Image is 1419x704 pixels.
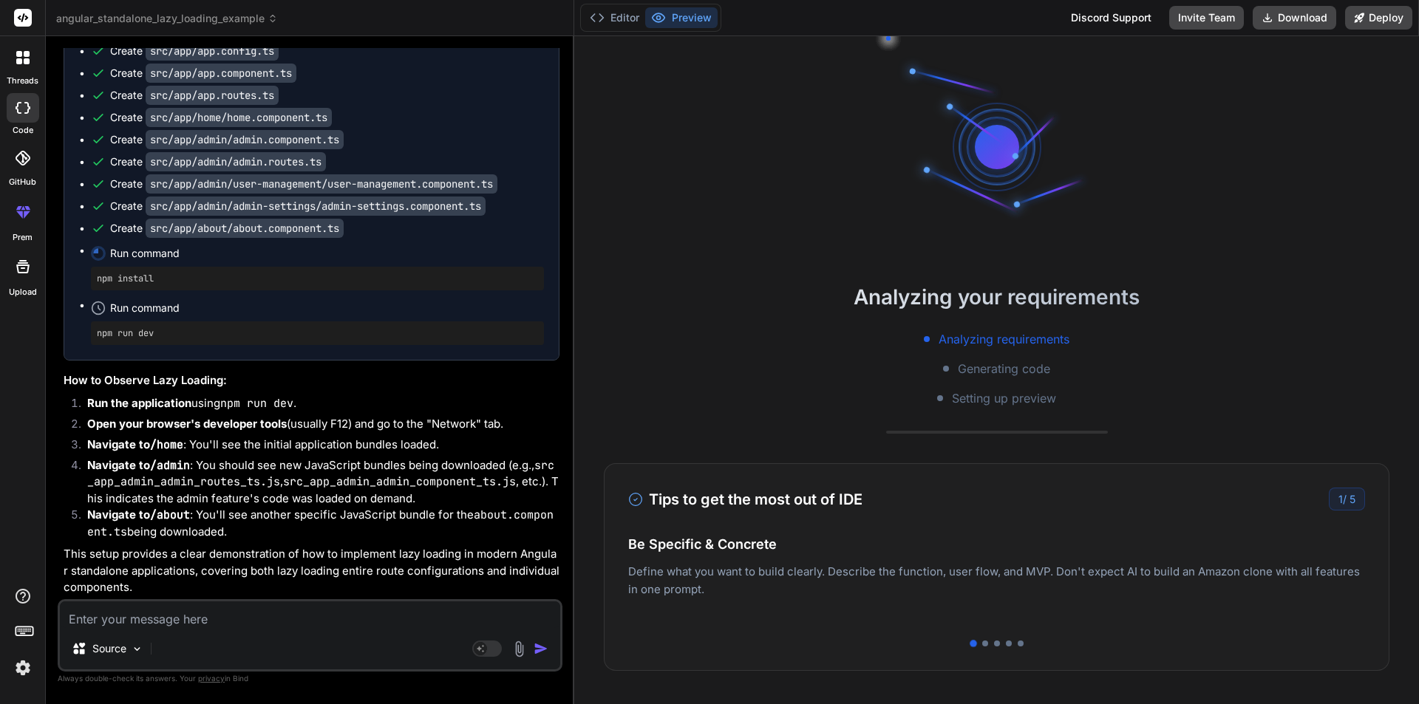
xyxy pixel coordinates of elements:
[92,641,126,656] p: Source
[511,640,528,657] img: attachment
[56,11,278,26] span: angular_standalone_lazy_loading_example
[628,534,1365,554] h4: Be Specific & Concrete
[87,458,190,472] strong: Navigate to
[13,231,33,244] label: prem
[97,327,538,339] pre: npm run dev
[1169,6,1244,30] button: Invite Team
[534,641,548,656] img: icon
[87,458,554,490] code: src_app_admin_admin_routes_ts.js
[150,508,190,522] code: /about
[87,417,287,431] strong: Open your browser's developer tools
[75,395,559,416] li: using .
[958,360,1050,377] span: Generating code
[87,508,554,539] code: about.component.ts
[146,64,296,83] code: src/app/app.component.ts
[75,416,559,437] li: (usually F12) and go to the "Network" tab.
[75,457,559,508] li: : You should see new JavaScript bundles being downloaded (e.g., , , etc.). This indicates the adm...
[574,281,1419,312] h2: Analyzing your requirements
[146,219,344,238] code: src/app/about/about.component.ts
[146,152,326,171] code: src/app/admin/admin.routes.ts
[7,75,38,87] label: threads
[10,655,35,680] img: settings
[9,176,36,188] label: GitHub
[146,196,486,216] code: src/app/admin/admin-settings/admin-settings.component.ts
[75,437,559,457] li: : You'll see the initial application bundles loaded.
[146,86,279,105] code: src/app/app.routes.ts
[75,507,559,540] li: : You'll see another specific JavaScript bundle for the being downloaded.
[110,221,344,236] div: Create
[146,130,344,149] code: src/app/admin/admin.component.ts
[110,246,544,261] span: Run command
[131,643,143,655] img: Pick Models
[628,488,862,510] h3: Tips to get the most out of IDE
[584,7,645,28] button: Editor
[1329,488,1365,510] div: /
[87,508,190,522] strong: Navigate to
[1253,6,1336,30] button: Download
[146,41,279,61] code: src/app/app.config.ts
[64,372,559,389] h3: How to Observe Lazy Loading:
[87,396,191,410] strong: Run the application
[939,330,1069,348] span: Analyzing requirements
[220,396,293,411] code: npm run dev
[150,437,183,452] code: /home
[58,671,562,686] p: Always double-check its answers. Your in Bind
[110,301,544,315] span: Run command
[1350,493,1355,505] span: 5
[1338,493,1343,505] span: 1
[146,108,332,127] code: src/app/home/home.component.ts
[283,474,516,489] code: src_app_admin_admin_component_ts.js
[9,286,37,298] label: Upload
[110,177,497,191] div: Create
[1062,6,1160,30] div: Discord Support
[146,174,497,194] code: src/app/admin/user-management/user-management.component.ts
[1345,6,1412,30] button: Deploy
[97,273,538,284] pre: npm install
[110,44,279,58] div: Create
[110,88,279,103] div: Create
[198,674,225,683] span: privacy
[110,110,332,125] div: Create
[64,546,559,596] p: This setup provides a clear demonstration of how to implement lazy loading in modern Angular stan...
[110,154,326,169] div: Create
[150,458,190,473] code: /admin
[87,437,183,451] strong: Navigate to
[13,124,33,137] label: code
[110,199,486,213] div: Create
[110,66,296,81] div: Create
[645,7,718,28] button: Preview
[110,132,344,147] div: Create
[952,389,1056,407] span: Setting up preview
